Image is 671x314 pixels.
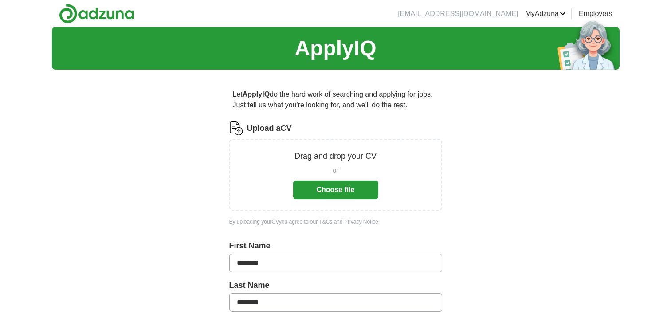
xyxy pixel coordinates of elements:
h1: ApplyIQ [294,32,376,64]
label: First Name [229,240,442,252]
strong: ApplyIQ [243,90,270,98]
img: CV Icon [229,121,243,135]
div: By uploading your CV you agree to our and . [229,218,442,226]
p: Drag and drop your CV [294,150,377,162]
img: Adzuna logo [59,4,134,24]
label: Upload a CV [247,122,292,134]
a: Privacy Notice [344,219,378,225]
li: [EMAIL_ADDRESS][DOMAIN_NAME] [398,8,518,19]
button: Choose file [293,181,378,199]
label: Last Name [229,279,442,291]
p: Let do the hard work of searching and applying for jobs. Just tell us what you're looking for, an... [229,86,442,114]
a: MyAdzuna [525,8,566,19]
a: T&Cs [319,219,332,225]
a: Employers [579,8,612,19]
span: or [333,166,338,175]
